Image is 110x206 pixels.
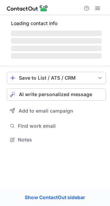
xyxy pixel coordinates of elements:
[18,137,103,143] span: Notes
[19,108,73,114] span: Add to email campaign
[7,105,106,117] button: Add to email campaign
[18,192,92,203] a: Show ContactOut sidebar
[11,21,102,26] p: Loading contact info
[19,75,94,81] div: Save to List / ATS / CRM
[11,31,102,36] span: ‌
[7,88,106,101] button: AI write personalized message
[7,4,48,12] img: ContactOut v5.3.10
[7,135,106,145] button: Notes
[7,121,106,131] button: Find work email
[11,38,102,44] span: ‌
[19,92,92,97] span: AI write personalized message
[11,53,102,59] span: ‌
[11,46,102,51] span: ‌
[7,72,106,84] button: save-profile-one-click
[18,123,103,129] span: Find work email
